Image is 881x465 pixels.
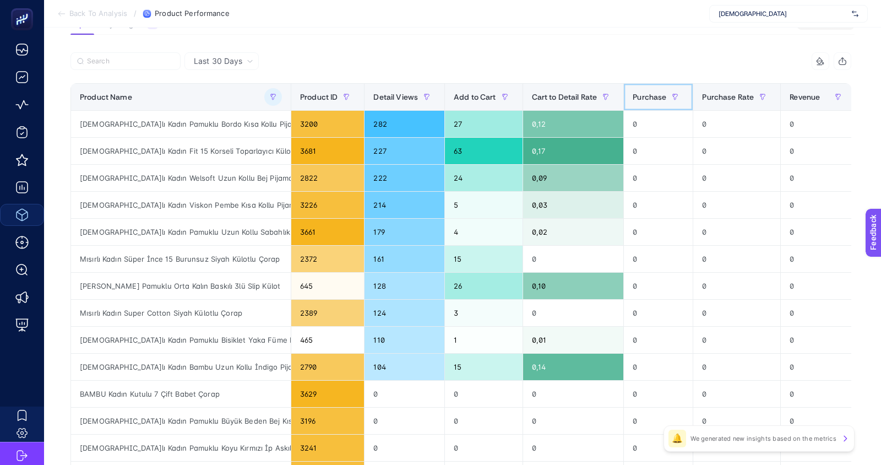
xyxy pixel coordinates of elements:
[532,93,597,101] span: Cart to Detail Rate
[454,93,496,101] span: Add to Cart
[71,165,291,191] div: [DEMOGRAPHIC_DATA]lı Kadın Welsoft Uzun Kollu Bej Pijama Takımı
[523,354,624,380] div: 0,14
[624,165,693,191] div: 0
[690,434,836,443] p: We generated new insights based on the metrics
[668,430,686,447] div: 🔔
[445,192,523,218] div: 5
[71,435,291,461] div: [DEMOGRAPHIC_DATA]lı Kadın Pamuklu Koyu Kırmızı İp Askılı Şortlu Pijama Takımı
[71,408,291,434] div: [DEMOGRAPHIC_DATA]lı Kadın Pamuklu Büyük Beden Bej Kısa Kol Şort Pijama Takımı
[523,111,624,137] div: 0,12
[291,246,364,272] div: 2372
[365,327,444,353] div: 110
[445,138,523,164] div: 63
[7,3,42,12] span: Feedback
[445,111,523,137] div: 27
[365,111,444,137] div: 282
[291,327,364,353] div: 465
[291,219,364,245] div: 3661
[365,354,444,380] div: 104
[781,246,855,272] div: 0
[523,300,624,326] div: 0
[445,408,523,434] div: 0
[624,192,693,218] div: 0
[523,435,624,461] div: 0
[291,354,364,380] div: 2790
[523,327,624,353] div: 0,01
[693,138,780,164] div: 0
[523,246,624,272] div: 0
[624,246,693,272] div: 0
[693,381,780,407] div: 0
[693,327,780,353] div: 0
[291,381,364,407] div: 3629
[365,219,444,245] div: 179
[291,165,364,191] div: 2822
[445,327,523,353] div: 1
[781,327,855,353] div: 0
[445,219,523,245] div: 4
[693,219,780,245] div: 0
[624,408,693,434] div: 0
[693,192,780,218] div: 0
[134,9,137,18] span: /
[71,246,291,272] div: Mısırlı Kadın Süper İnce 15 Burunsuz Siyah Külotlu Çorap
[633,93,666,101] span: Purchase
[155,9,229,18] span: Product Performance
[291,408,364,434] div: 3196
[624,111,693,137] div: 0
[693,165,780,191] div: 0
[624,327,693,353] div: 0
[291,138,364,164] div: 3681
[71,354,291,380] div: [DEMOGRAPHIC_DATA]lı Kadın Bambu Uzun Kollu İndigo Pijama Takımı
[291,111,364,137] div: 3200
[365,381,444,407] div: 0
[693,246,780,272] div: 0
[365,435,444,461] div: 0
[523,165,624,191] div: 0,09
[445,435,523,461] div: 0
[71,300,291,326] div: Mısırlı Kadın Super Cotton Siyah Külotlu Çorap
[523,138,624,164] div: 0,17
[781,273,855,299] div: 0
[523,219,624,245] div: 0,02
[790,93,820,101] span: Revenue
[71,111,291,137] div: [DEMOGRAPHIC_DATA]lı Kadın Pamuklu Bordo Kısa Kollu Pijama Takımı
[365,246,444,272] div: 161
[781,354,855,380] div: 0
[523,381,624,407] div: 0
[291,300,364,326] div: 2389
[445,273,523,299] div: 26
[445,300,523,326] div: 3
[194,56,242,67] span: Last 30 Days
[719,9,847,18] span: [DEMOGRAPHIC_DATA]
[365,192,444,218] div: 214
[624,300,693,326] div: 0
[624,381,693,407] div: 0
[702,93,754,101] span: Purchase Rate
[523,273,624,299] div: 0,10
[624,273,693,299] div: 0
[624,354,693,380] div: 0
[693,111,780,137] div: 0
[693,273,780,299] div: 0
[624,219,693,245] div: 0
[71,327,291,353] div: [DEMOGRAPHIC_DATA]lı Kadın Pamuklu Bisiklet Yaka Füme Regular Fit Tişört M KTSHIRT RF F
[693,300,780,326] div: 0
[624,138,693,164] div: 0
[445,381,523,407] div: 0
[852,8,858,19] img: svg%3e
[71,138,291,164] div: [DEMOGRAPHIC_DATA]lı Kadın Fit 15 Korseli Toparlayıcı Külotlu Çorap
[445,246,523,272] div: 15
[365,138,444,164] div: 227
[69,9,127,18] span: Back To Analysis
[300,93,338,101] span: Product ID
[71,219,291,245] div: [DEMOGRAPHIC_DATA]lı Kadın Pamuklu Uzun Kollu Sabahlık
[781,381,855,407] div: 0
[781,408,855,434] div: 0
[291,435,364,461] div: 3241
[365,273,444,299] div: 128
[624,435,693,461] div: 0
[365,408,444,434] div: 0
[693,408,780,434] div: 0
[87,57,174,66] input: Search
